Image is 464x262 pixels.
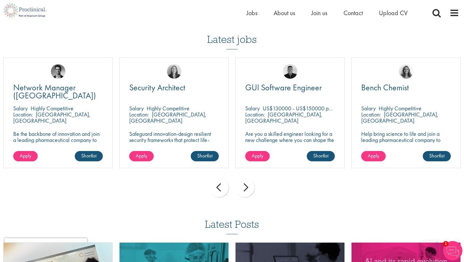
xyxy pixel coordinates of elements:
[147,105,189,112] p: Highly Competitive
[311,9,327,17] a: Join us
[129,84,219,92] a: Security Architect
[245,151,270,161] a: Apply
[263,105,349,112] p: US$130000 - US$150000 per annum
[245,105,260,112] span: Salary
[379,9,408,17] a: Upload CV
[31,105,73,112] p: Highly Competitive
[13,105,28,112] span: Salary
[361,82,409,93] span: Bench Chemist
[191,151,219,161] a: Shortlist
[13,111,33,118] span: Location:
[13,84,103,100] a: Network Manager ([GEOGRAPHIC_DATA])
[361,111,381,118] span: Location:
[361,151,386,161] a: Apply
[245,82,322,93] span: GUI Software Engineer
[20,152,31,159] span: Apply
[13,111,91,124] p: [GEOGRAPHIC_DATA], [GEOGRAPHIC_DATA]
[443,241,462,260] img: Chatbot
[245,84,335,92] a: GUI Software Engineer
[129,82,185,93] span: Security Architect
[443,241,449,247] span: 1
[5,238,87,257] iframe: reCAPTCHA
[245,111,323,124] p: [GEOGRAPHIC_DATA], [GEOGRAPHIC_DATA]
[361,105,376,112] span: Salary
[207,18,257,49] h3: Latest jobs
[129,131,219,149] p: Safeguard innovation-design resilient security frameworks that protect life-changing pharmaceutic...
[13,151,38,161] a: Apply
[13,131,103,155] p: Be the backbone of innovation and join a leading pharmaceutical company to help keep life-changin...
[136,152,147,159] span: Apply
[368,152,379,159] span: Apply
[129,105,144,112] span: Salary
[129,111,207,124] p: [GEOGRAPHIC_DATA], [GEOGRAPHIC_DATA]
[209,178,229,197] div: prev
[343,9,363,17] a: Contact
[361,131,451,161] p: Help bring science to life and join a leading pharmaceutical company to play a key role in delive...
[245,131,335,155] p: Are you a skilled engineer looking for a new challenge where you can shape the future of healthca...
[205,219,259,234] h3: Latest Posts
[274,9,295,17] a: About us
[129,151,154,161] a: Apply
[252,152,263,159] span: Apply
[379,105,421,112] p: Highly Competitive
[51,64,65,79] img: Max Slevogt
[361,84,451,92] a: Bench Chemist
[245,111,265,118] span: Location:
[235,178,255,197] div: next
[361,111,439,124] p: [GEOGRAPHIC_DATA], [GEOGRAPHIC_DATA]
[75,151,103,161] a: Shortlist
[423,151,451,161] a: Shortlist
[399,64,413,79] img: Jackie Cerchio
[13,82,96,101] span: Network Manager ([GEOGRAPHIC_DATA])
[307,151,335,161] a: Shortlist
[129,111,149,118] span: Location:
[167,64,181,79] img: Mia Kellerman
[283,64,297,79] img: Christian Andersen
[247,9,257,17] a: Jobs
